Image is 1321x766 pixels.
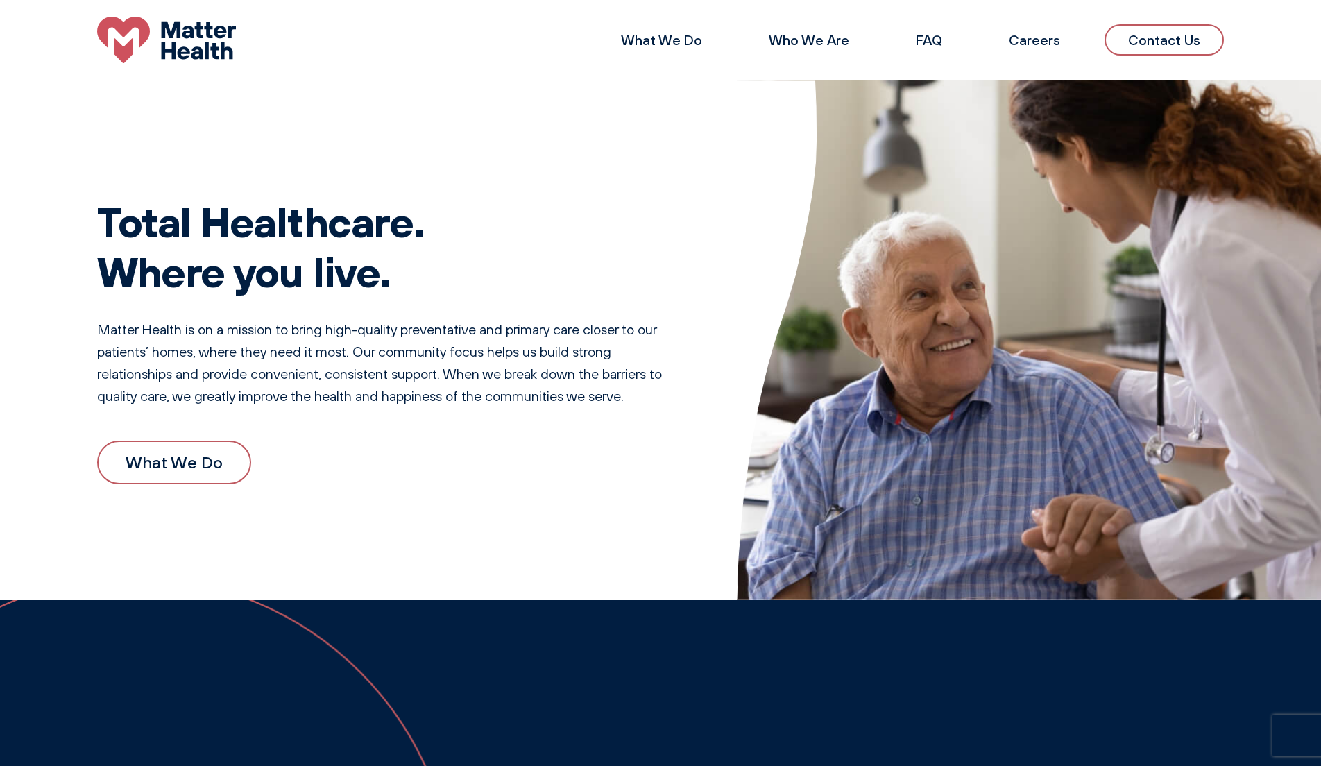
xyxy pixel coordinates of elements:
a: What We Do [621,31,702,49]
a: Contact Us [1105,24,1224,56]
h1: Total Healthcare. Where you live. [97,196,681,296]
a: FAQ [916,31,942,49]
a: What We Do [97,441,251,484]
a: Who We Are [769,31,849,49]
a: Careers [1009,31,1060,49]
p: Matter Health is on a mission to bring high-quality preventative and primary care closer to our p... [97,318,681,407]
